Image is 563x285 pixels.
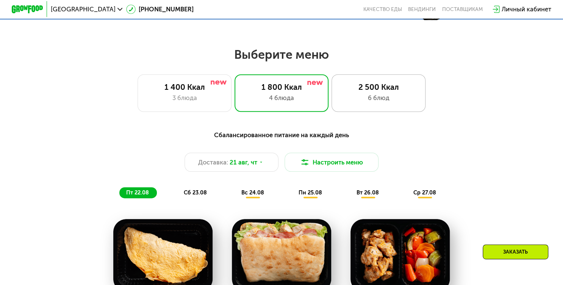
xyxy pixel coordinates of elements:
h2: Выберите меню [25,47,538,62]
span: вт 26.08 [357,189,379,196]
span: пт 22.08 [126,189,149,196]
div: Сбалансированное питание на каждый день [50,130,513,140]
a: Качество еды [363,6,402,13]
div: Заказать [483,244,548,259]
div: 1 800 Ккал [243,83,320,92]
div: 2 500 Ккал [340,83,417,92]
span: Доставка: [198,158,228,167]
a: [PHONE_NUMBER] [126,5,194,14]
span: 21 авг, чт [230,158,257,167]
span: [GEOGRAPHIC_DATA] [51,6,116,13]
span: ср 27.08 [413,189,436,196]
div: 3 блюда [146,93,223,103]
div: 6 блюд [340,93,417,103]
div: Личный кабинет [502,5,551,14]
div: 1 400 Ккал [146,83,223,92]
span: сб 23.08 [183,189,206,196]
button: Настроить меню [285,153,378,172]
div: поставщикам [442,6,483,13]
span: пн 25.08 [299,189,322,196]
div: 4 блюда [243,93,320,103]
a: Вендинги [408,6,436,13]
span: вс 24.08 [241,189,264,196]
